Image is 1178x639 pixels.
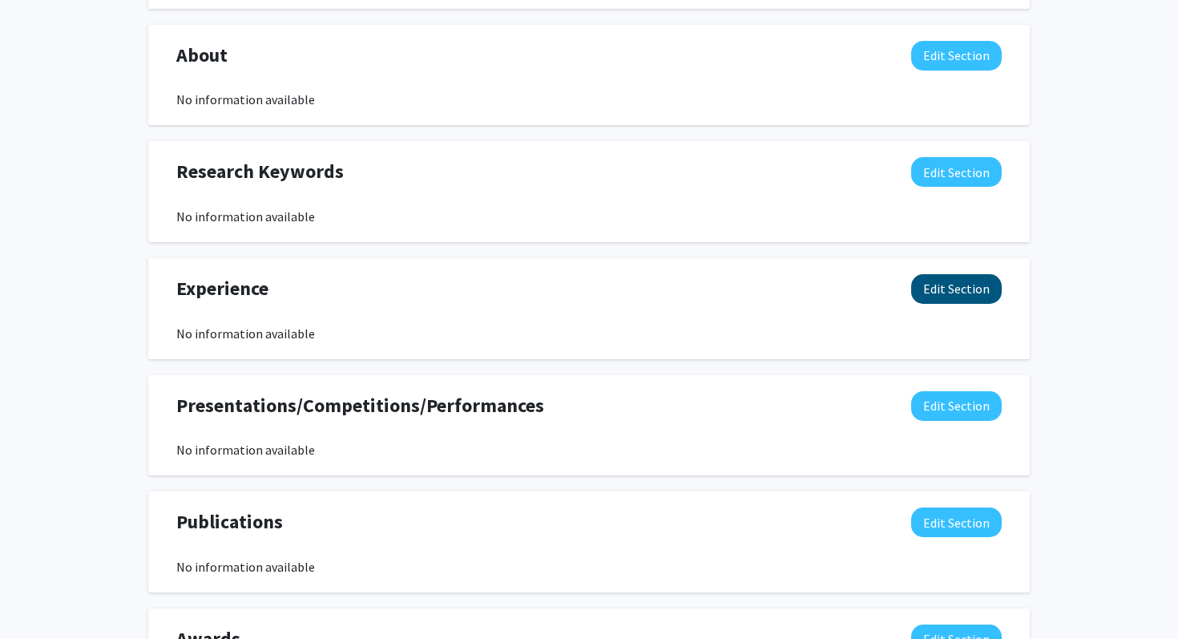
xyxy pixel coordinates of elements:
[176,324,1002,343] div: No information available
[911,274,1002,304] button: Edit Experience
[176,90,1002,109] div: No information available
[176,41,228,70] span: About
[911,157,1002,187] button: Edit Research Keywords
[176,274,268,303] span: Experience
[176,207,1002,226] div: No information available
[176,508,283,536] span: Publications
[911,41,1002,71] button: Edit About
[911,391,1002,421] button: Edit Presentations/Competitions/Performances
[176,557,1002,576] div: No information available
[176,157,344,186] span: Research Keywords
[12,567,68,627] iframe: Chat
[176,440,1002,459] div: No information available
[911,508,1002,537] button: Edit Publications
[176,391,544,420] span: Presentations/Competitions/Performances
